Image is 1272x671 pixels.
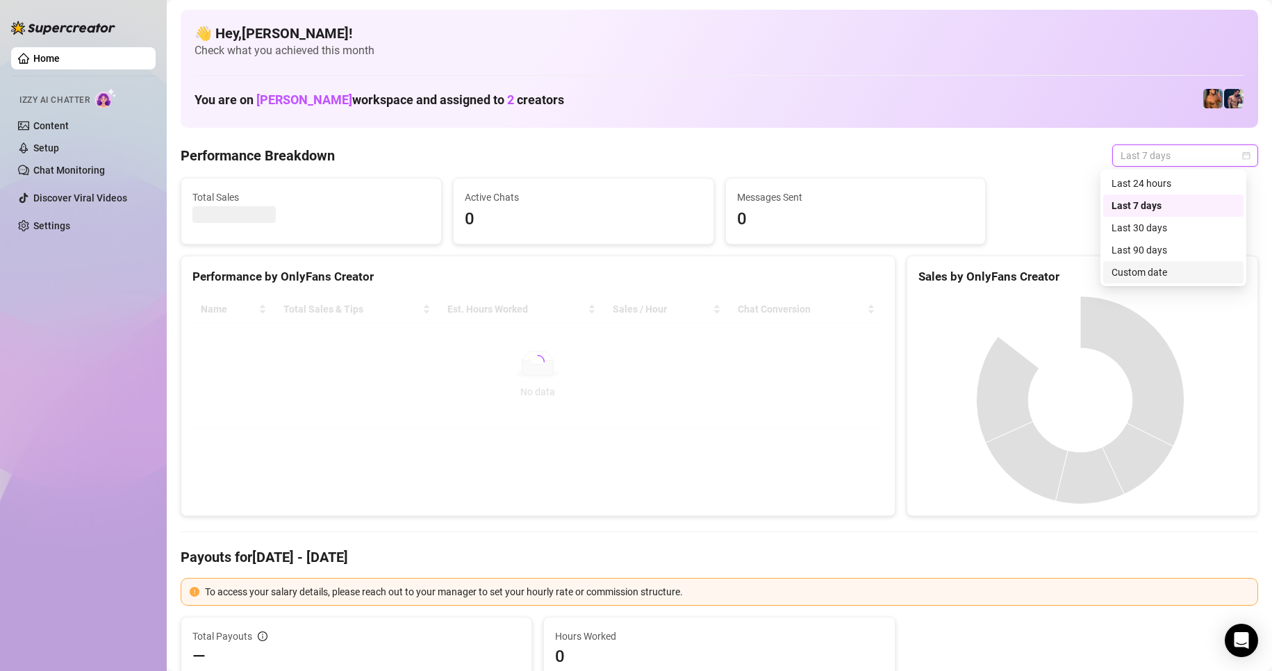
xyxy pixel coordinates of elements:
div: Last 7 days [1112,198,1235,213]
span: loading [529,353,547,372]
div: Last 24 hours [1112,176,1235,191]
h4: Performance Breakdown [181,146,335,165]
div: Performance by OnlyFans Creator [192,267,884,286]
span: Izzy AI Chatter [19,94,90,107]
div: Last 30 days [1103,217,1244,239]
img: Axel [1224,89,1244,108]
span: exclamation-circle [190,587,199,597]
span: 0 [465,206,702,233]
span: Messages Sent [737,190,975,205]
a: Chat Monitoring [33,165,105,176]
span: Last 7 days [1121,145,1250,166]
div: Custom date [1103,261,1244,283]
div: Last 90 days [1103,239,1244,261]
img: JG [1203,89,1223,108]
a: Discover Viral Videos [33,192,127,204]
span: — [192,645,206,668]
span: 0 [737,206,975,233]
a: Content [33,120,69,131]
h4: Payouts for [DATE] - [DATE] [181,547,1258,567]
div: To access your salary details, please reach out to your manager to set your hourly rate or commis... [205,584,1249,599]
span: [PERSON_NAME] [256,92,352,107]
img: AI Chatter [95,88,117,108]
span: calendar [1242,151,1250,160]
div: Last 30 days [1112,220,1235,235]
div: Last 7 days [1103,194,1244,217]
h1: You are on workspace and assigned to creators [195,92,564,108]
div: Last 24 hours [1103,172,1244,194]
div: Custom date [1112,265,1235,280]
h4: 👋 Hey, [PERSON_NAME] ! [195,24,1244,43]
a: Home [33,53,60,64]
span: Total Payouts [192,629,252,644]
span: 0 [555,645,883,668]
a: Settings [33,220,70,231]
div: Last 90 days [1112,242,1235,258]
span: info-circle [258,631,267,641]
div: Sales by OnlyFans Creator [918,267,1246,286]
span: Hours Worked [555,629,883,644]
span: 2 [507,92,514,107]
span: Check what you achieved this month [195,43,1244,58]
span: Active Chats [465,190,702,205]
img: logo-BBDzfeDw.svg [11,21,115,35]
a: Setup [33,142,59,154]
div: Open Intercom Messenger [1225,624,1258,657]
span: Total Sales [192,190,430,205]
